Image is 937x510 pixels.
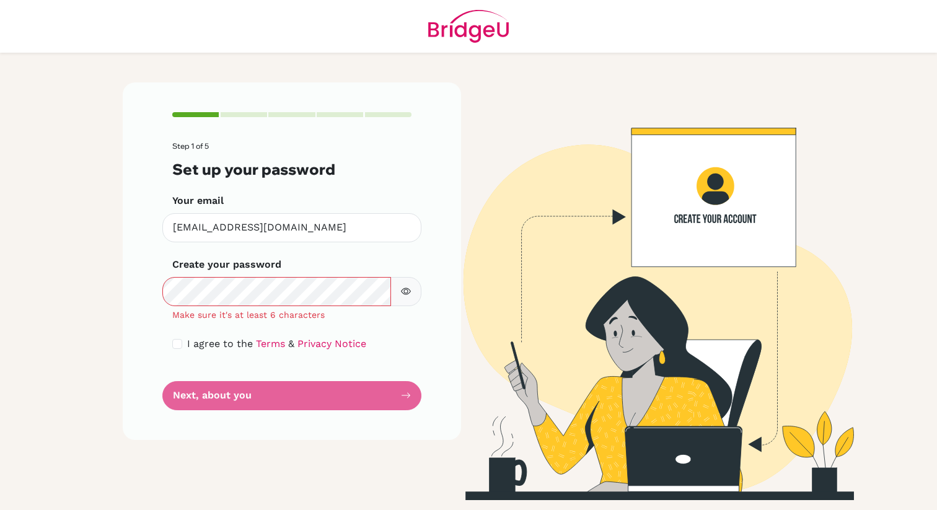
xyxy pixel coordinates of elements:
span: & [288,338,294,350]
a: Terms [256,338,285,350]
a: Privacy Notice [297,338,366,350]
h3: Set up your password [172,160,411,178]
div: Make sure it's at least 6 characters [162,309,421,322]
span: I agree to the [187,338,253,350]
input: Insert your email* [162,213,421,242]
span: Step 1 of 5 [172,141,209,151]
label: Create your password [172,257,281,272]
label: Your email [172,193,224,208]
